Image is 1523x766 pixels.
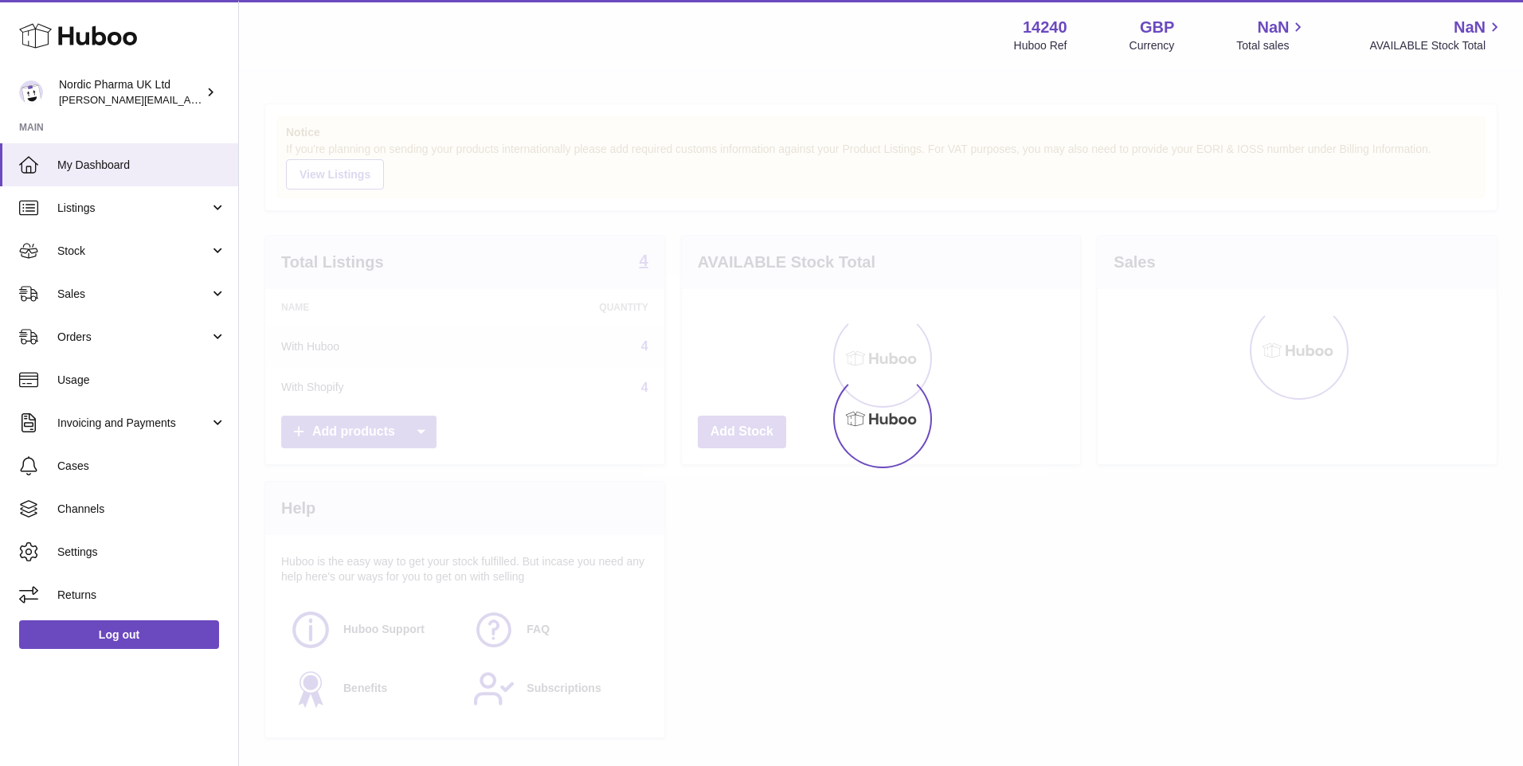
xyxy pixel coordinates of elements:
span: Listings [57,201,209,216]
span: Returns [57,588,226,603]
span: [PERSON_NAME][EMAIL_ADDRESS][DOMAIN_NAME] [59,93,319,106]
a: Log out [19,620,219,649]
div: Currency [1130,38,1175,53]
span: NaN [1454,17,1486,38]
span: Cases [57,459,226,474]
strong: 14240 [1023,17,1067,38]
img: joe.plant@parapharmdev.com [19,80,43,104]
a: NaN Total sales [1236,17,1307,53]
span: Orders [57,330,209,345]
strong: GBP [1140,17,1174,38]
span: Usage [57,373,226,388]
span: Total sales [1236,38,1307,53]
div: Nordic Pharma UK Ltd [59,77,202,107]
span: Sales [57,287,209,302]
span: NaN [1257,17,1289,38]
span: Stock [57,244,209,259]
span: Channels [57,502,226,517]
span: AVAILABLE Stock Total [1369,38,1504,53]
span: Settings [57,545,226,560]
div: Huboo Ref [1014,38,1067,53]
span: Invoicing and Payments [57,416,209,431]
span: My Dashboard [57,158,226,173]
a: NaN AVAILABLE Stock Total [1369,17,1504,53]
